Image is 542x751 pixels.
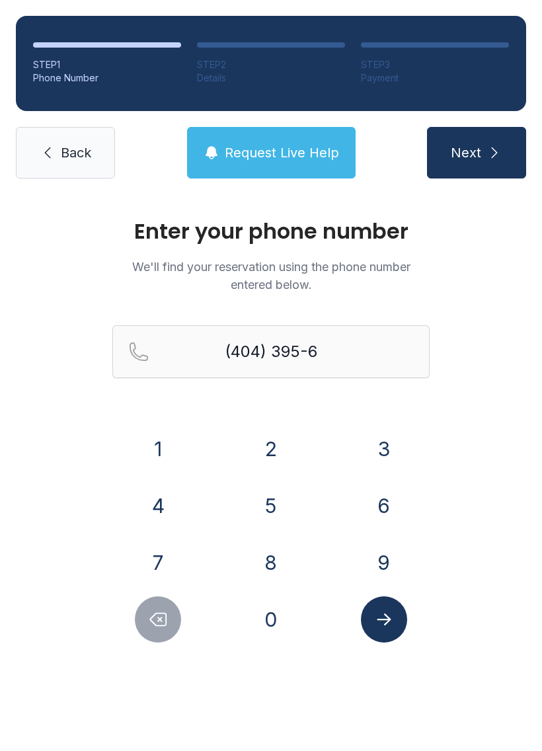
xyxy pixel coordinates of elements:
div: STEP 2 [197,58,345,71]
button: 6 [361,483,407,529]
button: Submit lookup form [361,596,407,643]
span: Back [61,143,91,162]
span: Request Live Help [225,143,339,162]
p: We'll find your reservation using the phone number entered below. [112,258,430,294]
div: STEP 1 [33,58,181,71]
button: 5 [248,483,294,529]
div: Details [197,71,345,85]
button: 1 [135,426,181,472]
span: Next [451,143,481,162]
h1: Enter your phone number [112,221,430,242]
div: Payment [361,71,509,85]
button: 9 [361,539,407,586]
div: STEP 3 [361,58,509,71]
button: 7 [135,539,181,586]
div: Phone Number [33,71,181,85]
button: 3 [361,426,407,472]
button: 8 [248,539,294,586]
button: 0 [248,596,294,643]
button: 4 [135,483,181,529]
button: 2 [248,426,294,472]
button: Delete number [135,596,181,643]
input: Reservation phone number [112,325,430,378]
